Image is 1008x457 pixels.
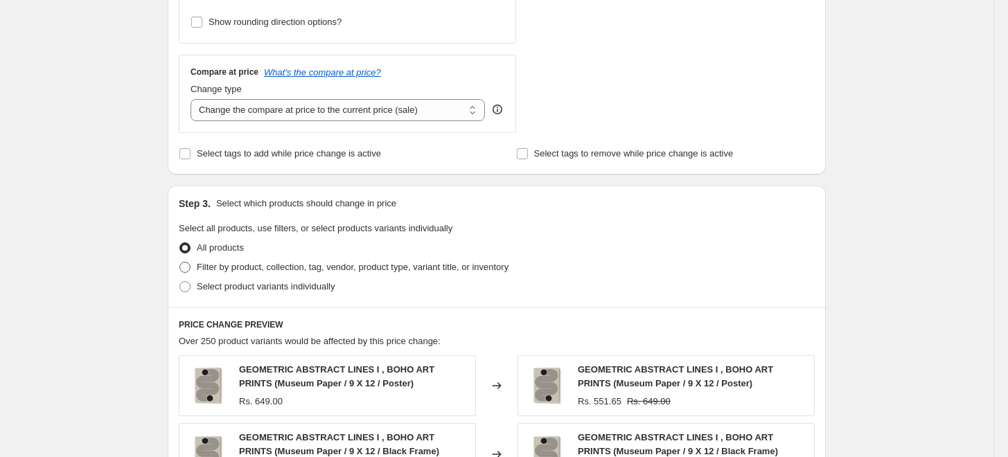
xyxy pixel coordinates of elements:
img: gallerywrap-resized_212f066c-7c3d-4415-9b16-553eb73bee29_80x.jpg [525,365,567,406]
img: gallerywrap-resized_212f066c-7c3d-4415-9b16-553eb73bee29_80x.jpg [186,365,228,406]
div: help [490,102,504,116]
p: Select which products should change in price [216,197,396,210]
div: Rs. 649.00 [239,395,283,409]
span: Over 250 product variants would be affected by this price change: [179,336,441,346]
span: GEOMETRIC ABSTRACT LINES I , BOHO ART PRINTS (Museum Paper / 9 X 12 / Poster) [578,364,773,388]
span: GEOMETRIC ABSTRACT LINES I , BOHO ART PRINTS (Museum Paper / 9 X 12 / Black Frame) [239,432,439,456]
strike: Rs. 649.00 [627,395,671,409]
span: Select product variants individually [197,281,335,292]
h6: PRICE CHANGE PREVIEW [179,319,815,330]
button: What's the compare at price? [264,67,381,78]
h2: Step 3. [179,197,211,210]
div: Rs. 551.65 [578,395,621,409]
span: GEOMETRIC ABSTRACT LINES I , BOHO ART PRINTS (Museum Paper / 9 X 12 / Poster) [239,364,434,388]
span: Select tags to remove while price change is active [534,148,734,159]
span: Select tags to add while price change is active [197,148,381,159]
span: All products [197,242,244,253]
span: Select all products, use filters, or select products variants individually [179,223,452,233]
span: Show rounding direction options? [209,17,342,27]
h3: Compare at price [191,66,258,78]
span: Filter by product, collection, tag, vendor, product type, variant title, or inventory [197,262,509,272]
span: GEOMETRIC ABSTRACT LINES I , BOHO ART PRINTS (Museum Paper / 9 X 12 / Black Frame) [578,432,778,456]
span: Change type [191,84,242,94]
